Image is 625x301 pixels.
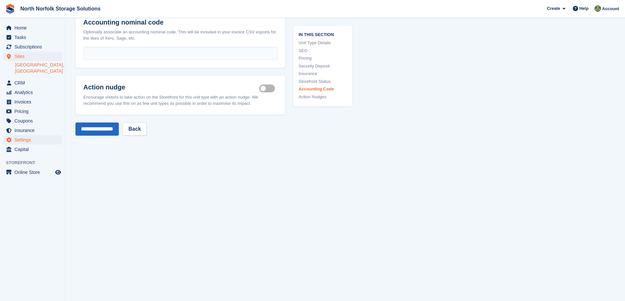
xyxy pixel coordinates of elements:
[14,52,54,61] span: Sites
[6,160,65,166] span: Storefront
[3,168,62,177] a: menu
[3,126,62,135] a: menu
[3,33,62,42] a: menu
[14,88,54,97] span: Analytics
[594,5,601,12] img: Katherine Phelps
[14,107,54,116] span: Pricing
[299,47,347,54] a: SEO
[14,126,54,135] span: Insurance
[299,31,347,37] span: In this section
[14,23,54,32] span: Home
[3,52,62,61] a: menu
[14,145,54,154] span: Capital
[3,107,62,116] a: menu
[14,97,54,106] span: Invoices
[14,135,54,144] span: Settings
[259,88,278,89] label: Is active
[3,145,62,154] a: menu
[14,33,54,42] span: Tasks
[14,78,54,87] span: CRM
[83,94,278,107] div: Encourage visitors to take action on the Storefront for this unit type with an action nudge. We r...
[83,19,278,26] h2: Accounting nominal code
[299,55,347,62] a: Pricing
[15,62,62,74] a: [GEOGRAPHIC_DATA], [GEOGRAPHIC_DATA]
[299,78,347,85] a: Storefront Status
[3,97,62,106] a: menu
[579,5,589,12] span: Help
[299,70,347,77] a: Insurance
[14,42,54,51] span: Subscriptions
[299,93,347,100] a: Action Nudges
[14,116,54,125] span: Coupons
[18,3,103,14] a: North Norfolk Storage Solutions
[5,4,15,14] img: stora-icon-8386f47178a22dfd0bd8f6a31ec36ba5ce8667c1dd55bd0f319d3a0aa187defe.svg
[299,63,347,69] a: Security Deposit
[3,78,62,87] a: menu
[3,135,62,144] a: menu
[54,168,62,176] a: Preview store
[83,29,278,42] div: Optionally associate an accounting nominal code. This will be included in your invoice CSV export...
[602,6,619,12] span: Account
[3,42,62,51] a: menu
[123,122,146,136] a: Back
[3,23,62,32] a: menu
[547,5,560,12] span: Create
[3,88,62,97] a: menu
[299,40,347,46] a: Unit Type Details
[3,116,62,125] a: menu
[299,86,347,92] a: Accounting Code
[14,168,54,177] span: Online Store
[83,84,259,91] h2: Action nudge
